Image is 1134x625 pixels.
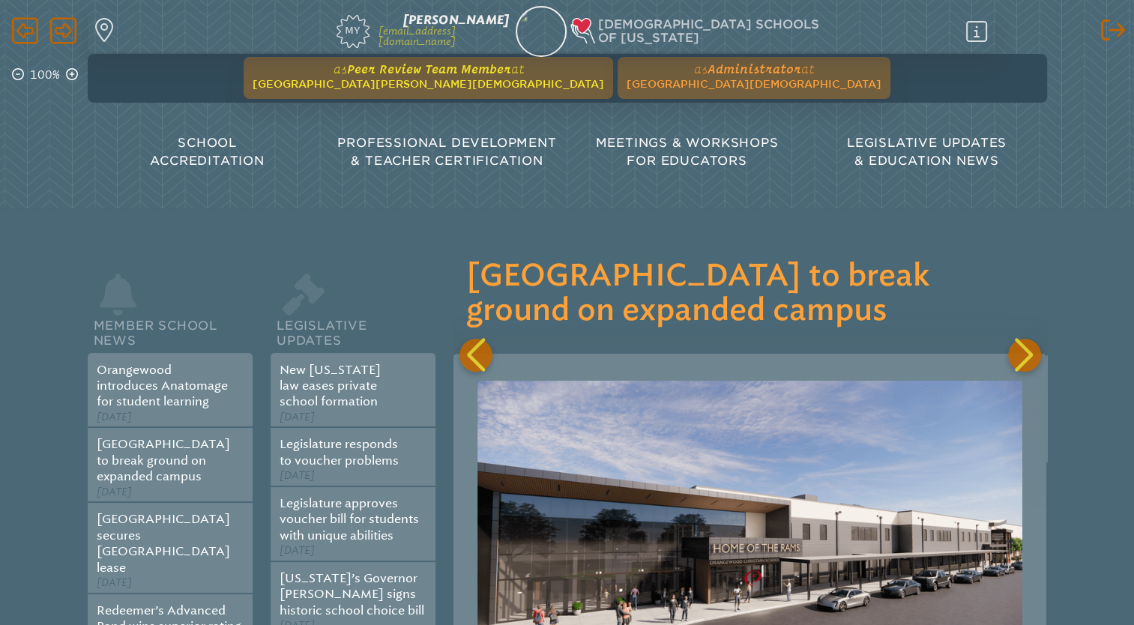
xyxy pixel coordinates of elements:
[1008,339,1041,372] div: Next slide
[511,62,524,76] span: at
[280,469,315,482] span: [DATE]
[280,437,399,467] a: Legislature responds to voucher problems
[280,496,419,543] a: Legislature approves voucher bill for students with unique abilities
[378,26,510,46] p: [EMAIL_ADDRESS][DOMAIN_NAME]
[97,411,132,423] span: [DATE]
[27,66,63,84] p: 100%
[271,299,435,353] h2: Legislative Updates
[509,4,573,67] img: abd78d9d-7a22-4129-ae8f-0020cc81ffb4
[97,576,132,589] span: [DATE]
[97,486,132,498] span: [DATE]
[50,16,76,46] span: Forward
[596,136,779,168] span: Meetings & Workshops for Educators
[801,62,814,76] span: at
[280,411,315,423] span: [DATE]
[280,363,381,409] a: New [US_STATE] law eases private school formation
[97,363,228,409] a: Orangewood introduces Anatomage for student learning
[115,18,163,43] p: Find a school
[708,62,801,76] span: Administrator
[280,544,315,557] span: [DATE]
[337,136,556,168] span: Professional Development & Teacher Certification
[573,18,993,46] div: Christian Schools of Florida
[347,62,511,76] span: Peer Review Team Member
[378,14,510,48] a: [PERSON_NAME][EMAIL_ADDRESS][DOMAIN_NAME]
[247,57,610,93] a: asPeer Review Team Memberat[GEOGRAPHIC_DATA][PERSON_NAME][DEMOGRAPHIC_DATA]
[847,136,1007,168] span: Legislative Updates & Education News
[334,62,347,76] span: as
[88,299,253,353] h2: Member School News
[253,78,604,90] span: [GEOGRAPHIC_DATA][PERSON_NAME][DEMOGRAPHIC_DATA]
[265,11,369,47] a: My
[459,339,492,372] div: Previous slide
[694,62,708,76] span: as
[403,13,510,27] span: [PERSON_NAME]
[627,78,881,90] span: [GEOGRAPHIC_DATA][DEMOGRAPHIC_DATA]
[97,437,230,483] a: [GEOGRAPHIC_DATA] to break ground on expanded campus
[621,57,887,93] a: asAdministratorat[GEOGRAPHIC_DATA][DEMOGRAPHIC_DATA]
[465,259,1034,328] h3: [GEOGRAPHIC_DATA] to break ground on expanded campus
[97,512,230,574] a: [GEOGRAPHIC_DATA] secures [GEOGRAPHIC_DATA] lease
[280,571,424,618] a: [US_STATE]’s Governor [PERSON_NAME] signs historic school choice bill
[12,16,38,46] span: Back
[150,136,264,168] span: School Accreditation
[337,15,370,36] span: My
